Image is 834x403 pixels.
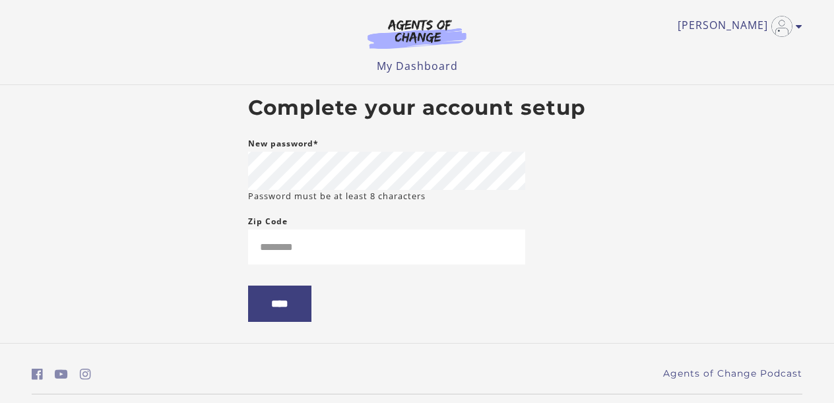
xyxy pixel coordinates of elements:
label: Zip Code [248,214,288,230]
a: Toggle menu [678,16,796,37]
h2: Complete your account setup [248,96,586,121]
i: https://www.instagram.com/agentsofchangeprep/ (Open in a new window) [80,368,91,381]
i: https://www.youtube.com/c/AgentsofChangeTestPrepbyMeaganMitchell (Open in a new window) [55,368,68,381]
a: Agents of Change Podcast [663,367,802,381]
a: https://www.youtube.com/c/AgentsofChangeTestPrepbyMeaganMitchell (Open in a new window) [55,365,68,384]
img: Agents of Change Logo [354,18,480,49]
label: New password* [248,136,319,152]
i: https://www.facebook.com/groups/aswbtestprep (Open in a new window) [32,368,43,381]
a: https://www.instagram.com/agentsofchangeprep/ (Open in a new window) [80,365,91,384]
a: My Dashboard [377,59,458,73]
small: Password must be at least 8 characters [248,190,426,202]
a: https://www.facebook.com/groups/aswbtestprep (Open in a new window) [32,365,43,384]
